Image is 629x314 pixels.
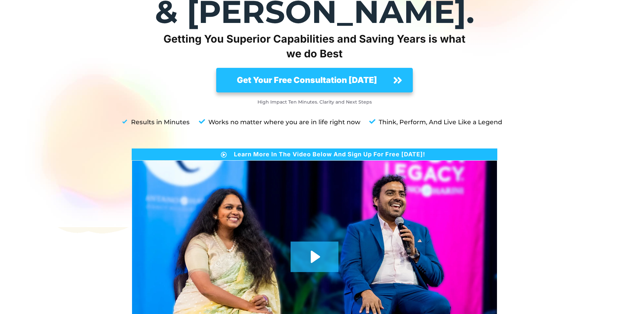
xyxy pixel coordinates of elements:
button: Play Video: anh_main_page (1080p) [291,242,338,272]
strong: High Impact Ten Minutes. Clarity and Next Steps [257,99,372,105]
strong: Works no matter where you are in life right now [208,118,360,126]
strong: Think, Perform, And Live Like a Legend [379,118,502,126]
a: Get Your Free Consultation [DATE] [216,68,413,92]
strong: Getting You Superior Capabilities and Saving Years is what we do Best [163,32,466,60]
strong: Results in Minutes [131,118,190,126]
strong: Get Your Free Consultation [DATE] [237,75,377,85]
strong: Learn More In The Video Below And Sign Up For Free [DATE]! [234,151,425,158]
